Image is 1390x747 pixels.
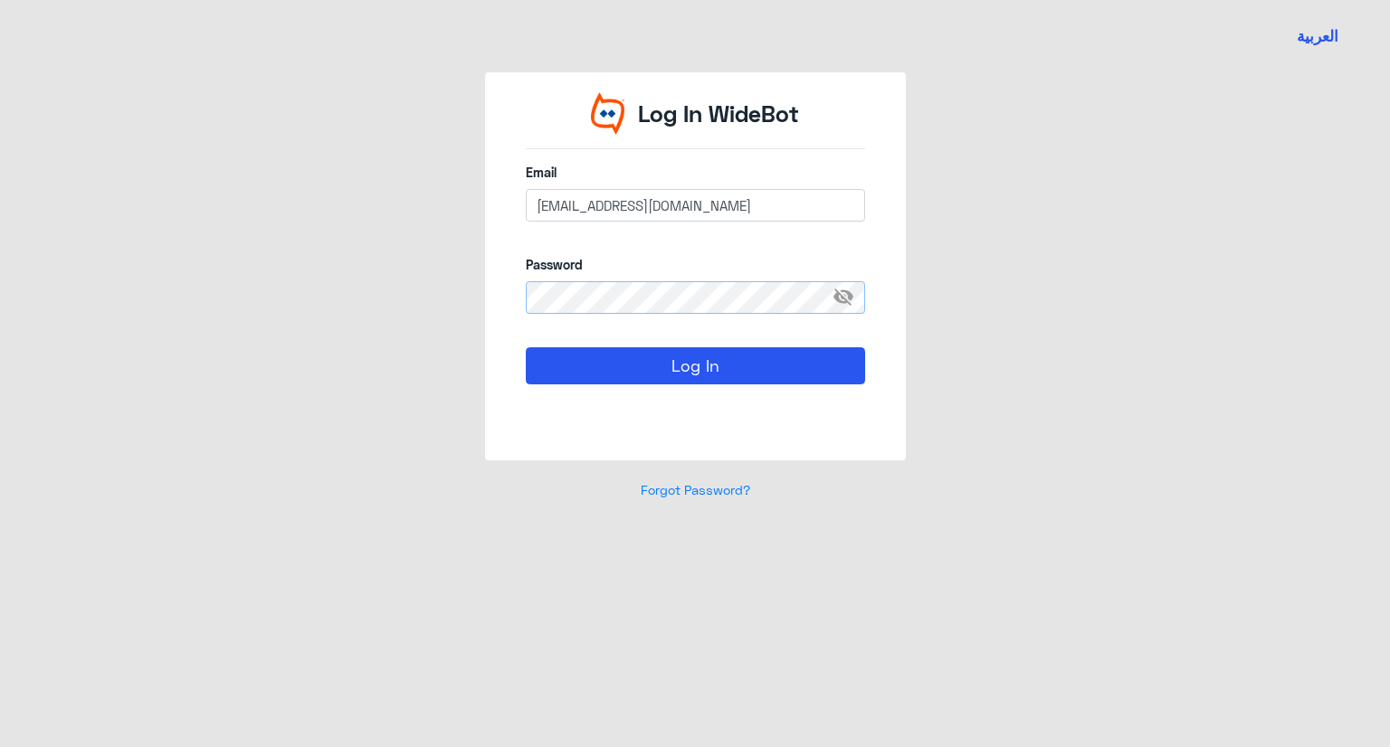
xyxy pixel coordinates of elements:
input: Enter your email here... [526,189,865,222]
a: Switch language [1286,14,1349,59]
button: Log In [526,347,865,383]
label: Password [526,255,865,274]
img: Widebot Logo [591,92,625,135]
label: Email [526,163,865,182]
p: Log In WideBot [638,97,799,131]
a: Forgot Password? [641,482,750,497]
button: العربية [1297,25,1338,48]
span: visibility_off [833,281,865,314]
